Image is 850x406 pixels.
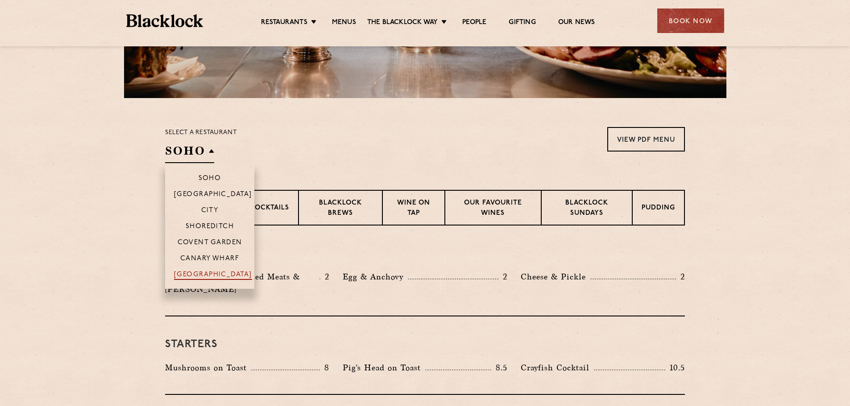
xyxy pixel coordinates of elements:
p: Egg & Anchovy [343,271,408,283]
p: City [201,207,219,216]
p: 8 [320,362,329,373]
a: People [462,18,486,28]
h2: SOHO [165,143,214,163]
a: The Blacklock Way [367,18,438,28]
p: [GEOGRAPHIC_DATA] [174,271,252,280]
p: Blacklock Sundays [551,198,623,219]
h3: Pre Chop Bites [165,248,685,259]
p: Wine on Tap [392,198,435,219]
div: Book Now [657,8,724,33]
p: [GEOGRAPHIC_DATA] [174,191,252,200]
img: BL_Textured_Logo-footer-cropped.svg [126,14,203,27]
p: Pudding [642,203,675,214]
p: Cheese & Pickle [521,271,590,283]
a: Restaurants [261,18,307,28]
p: 2 [498,271,507,283]
p: Our favourite wines [454,198,531,219]
a: Menus [332,18,356,28]
p: Canary Wharf [180,255,239,264]
p: Shoreditch [186,223,234,232]
a: Gifting [509,18,535,28]
p: Select a restaurant [165,127,237,139]
a: View PDF Menu [607,127,685,152]
p: Blacklock Brews [308,198,373,219]
p: 10.5 [665,362,685,373]
p: 2 [320,271,329,283]
h3: Starters [165,339,685,350]
p: Pig's Head on Toast [343,361,425,374]
p: Cocktails [249,203,289,214]
p: Soho [199,175,221,184]
a: Our News [558,18,595,28]
p: Mushrooms on Toast [165,361,251,374]
p: Covent Garden [178,239,242,248]
p: 2 [676,271,685,283]
p: Crayfish Cocktail [521,361,594,374]
p: 8.5 [491,362,507,373]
